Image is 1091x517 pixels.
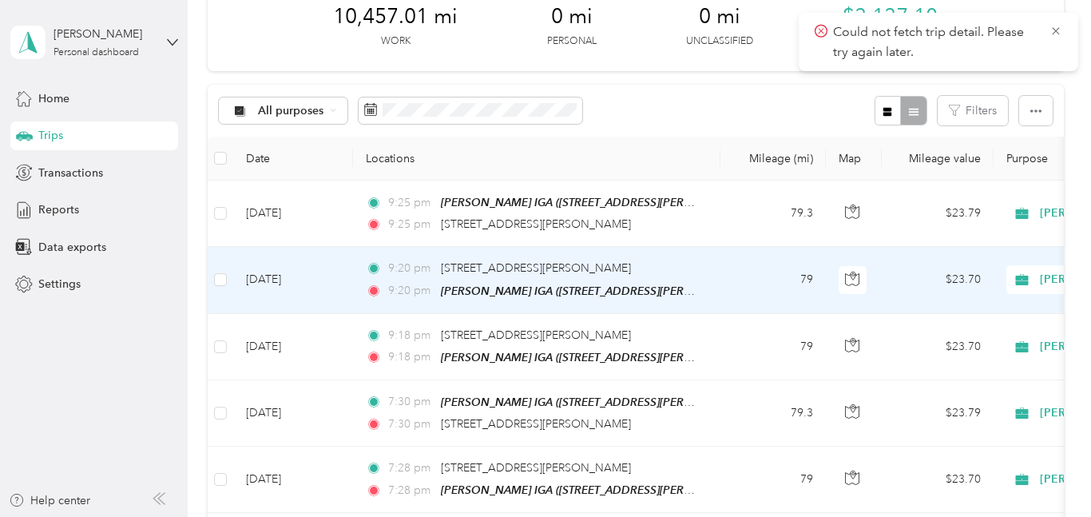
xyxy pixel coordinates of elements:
[388,459,434,477] span: 7:28 pm
[441,396,843,409] span: [PERSON_NAME] IGA ([STREET_ADDRESS][PERSON_NAME][PERSON_NAME])
[388,327,434,344] span: 9:18 pm
[882,447,994,513] td: $23.70
[38,239,106,256] span: Data exports
[441,461,631,475] span: [STREET_ADDRESS][PERSON_NAME]
[233,380,353,447] td: [DATE]
[882,137,994,181] th: Mileage value
[333,4,458,30] span: 10,457.01 mi
[441,417,631,431] span: [STREET_ADDRESS][PERSON_NAME]
[38,90,69,107] span: Home
[388,260,434,277] span: 9:20 pm
[38,127,63,144] span: Trips
[233,181,353,247] td: [DATE]
[1002,428,1091,517] iframe: Everlance-gr Chat Button Frame
[258,105,324,117] span: All purposes
[882,380,994,447] td: $23.79
[441,351,843,364] span: [PERSON_NAME] IGA ([STREET_ADDRESS][PERSON_NAME][PERSON_NAME])
[233,247,353,313] td: [DATE]
[720,380,826,447] td: 79.3
[9,492,90,509] button: Help center
[388,393,434,411] span: 7:30 pm
[441,217,631,231] span: [STREET_ADDRESS][PERSON_NAME]
[441,483,843,497] span: [PERSON_NAME] IGA ([STREET_ADDRESS][PERSON_NAME][PERSON_NAME])
[441,261,631,275] span: [STREET_ADDRESS][PERSON_NAME]
[54,26,153,42] div: [PERSON_NAME]
[388,348,434,366] span: 9:18 pm
[882,314,994,380] td: $23.70
[388,216,434,233] span: 9:25 pm
[38,165,103,181] span: Transactions
[353,137,720,181] th: Locations
[233,314,353,380] td: [DATE]
[381,34,411,49] p: Work
[843,4,938,30] span: $3,137.10
[720,314,826,380] td: 79
[699,4,740,30] span: 0 mi
[882,247,994,313] td: $23.70
[233,447,353,513] td: [DATE]
[938,96,1008,125] button: Filters
[233,137,353,181] th: Date
[441,196,843,209] span: [PERSON_NAME] IGA ([STREET_ADDRESS][PERSON_NAME][PERSON_NAME])
[388,482,434,499] span: 7:28 pm
[720,137,826,181] th: Mileage (mi)
[388,282,434,300] span: 9:20 pm
[720,447,826,513] td: 79
[720,247,826,313] td: 79
[54,48,139,58] div: Personal dashboard
[882,181,994,247] td: $23.79
[441,284,843,298] span: [PERSON_NAME] IGA ([STREET_ADDRESS][PERSON_NAME][PERSON_NAME])
[686,34,753,49] p: Unclassified
[388,416,434,433] span: 7:30 pm
[551,4,593,30] span: 0 mi
[833,22,1037,62] p: Could not fetch trip detail. Please try again later.
[441,328,631,342] span: [STREET_ADDRESS][PERSON_NAME]
[547,34,597,49] p: Personal
[388,194,434,212] span: 9:25 pm
[38,201,79,218] span: Reports
[38,276,81,292] span: Settings
[826,137,882,181] th: Map
[720,181,826,247] td: 79.3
